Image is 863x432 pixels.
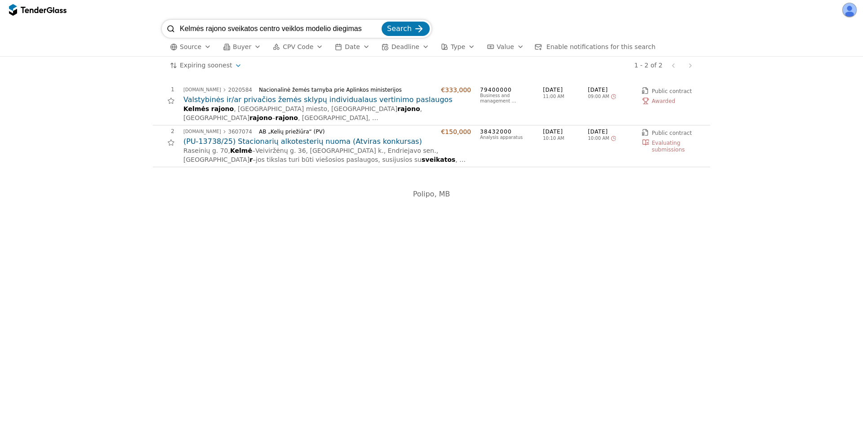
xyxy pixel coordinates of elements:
[437,41,479,53] button: Type
[588,94,609,99] span: 09:00 AM
[480,128,534,136] span: 38432000
[588,136,609,141] span: 10:00 AM
[532,41,658,53] button: Enable notifications for this search
[259,87,434,93] div: Nacionalinė žemės tarnyba prie Aplinkos ministerijos
[480,86,534,94] span: 79400000
[422,156,455,163] span: sveikatos
[397,105,420,112] span: rajono
[153,86,174,93] div: 1
[180,43,201,50] span: Source
[230,147,252,154] span: Kelmė
[183,87,252,93] a: [DOMAIN_NAME]2020584
[183,137,471,147] a: (PU-13738/25) Stacionarių alkotesterių nuoma (Atviras konkursas)
[588,86,633,94] span: [DATE]
[211,105,234,112] span: rajono
[451,43,465,50] span: Type
[153,128,174,134] div: 2
[183,105,424,121] span: , [GEOGRAPHIC_DATA]
[652,88,692,94] span: Public contract
[543,86,588,94] span: [DATE]
[480,135,534,140] div: Analysis apparatus
[166,41,215,53] button: Source
[480,93,534,104] div: Business and management consultancy and related services
[183,105,471,122] p: – –
[547,43,656,50] span: Enable notifications for this search
[391,43,419,50] span: Deadline
[228,129,252,134] div: 3607074
[276,114,298,121] span: rajono
[183,147,471,164] p: – –
[256,156,422,163] span: jos tikslas turi būti viešosios paslaugos, susijusios su
[183,95,471,105] a: Valstybinės ir/ar privačios žemės sklypų individualaus vertinimo paslaugos
[652,130,692,136] span: Public contract
[249,114,272,121] span: rajono
[183,129,252,134] a: [DOMAIN_NAME]3607074
[233,43,251,50] span: Buyer
[588,128,633,136] span: [DATE]
[180,20,380,38] input: Search tenders...
[413,190,450,198] span: Polipo, MB
[652,140,685,152] span: Evaluating submissions
[378,41,433,53] button: Deadline
[543,128,588,136] span: [DATE]
[543,136,588,141] span: 10:10 AM
[652,98,675,104] span: Awarded
[441,128,471,136] div: €150,000
[382,22,430,36] button: Search
[228,87,252,93] div: 2020584
[249,156,253,163] span: r
[497,43,514,50] span: Value
[183,147,230,154] span: Raseinių g. 70,
[234,105,397,112] span: , [GEOGRAPHIC_DATA] miesto, [GEOGRAPHIC_DATA]
[345,43,360,50] span: Date
[283,43,313,50] span: CPV Code
[483,41,527,53] button: Value
[441,86,471,94] div: €333,000
[634,62,663,69] div: 1 - 2 of 2
[387,24,412,33] span: Search
[183,105,209,112] span: Kelmės
[331,41,373,53] button: Date
[183,147,440,163] span: Veiviržėnų g. 36, [GEOGRAPHIC_DATA] k., Endriejavo sen., [GEOGRAPHIC_DATA]
[219,41,265,53] button: Buyer
[269,41,327,53] button: CPV Code
[259,129,434,135] div: AB „Kelių priežiūra“ (PV)
[543,94,588,99] span: 11:00 AM
[183,129,221,134] div: [DOMAIN_NAME]
[183,88,221,92] div: [DOMAIN_NAME]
